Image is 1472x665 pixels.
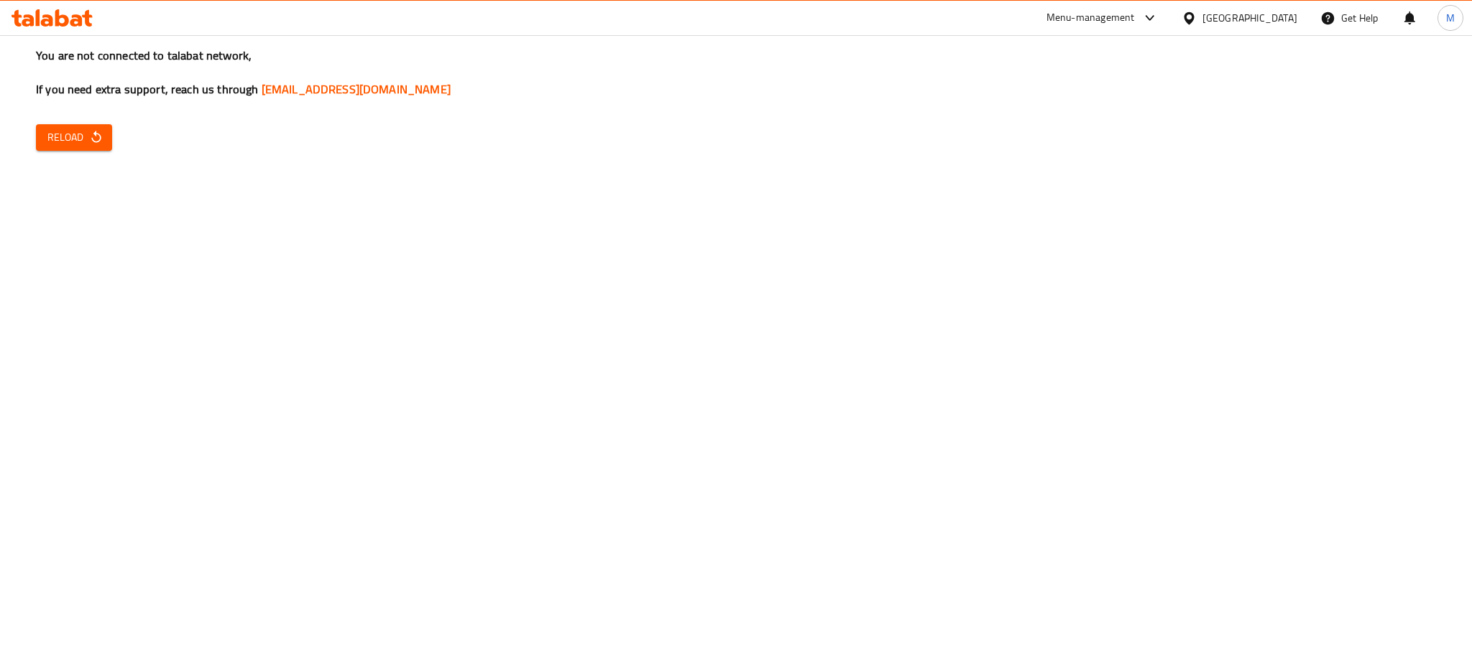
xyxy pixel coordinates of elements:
a: [EMAIL_ADDRESS][DOMAIN_NAME] [262,78,451,100]
span: Reload [47,129,101,147]
h3: You are not connected to talabat network, If you need extra support, reach us through [36,47,1436,98]
span: M [1446,10,1455,26]
button: Reload [36,124,112,151]
div: Menu-management [1046,9,1135,27]
div: [GEOGRAPHIC_DATA] [1202,10,1297,26]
